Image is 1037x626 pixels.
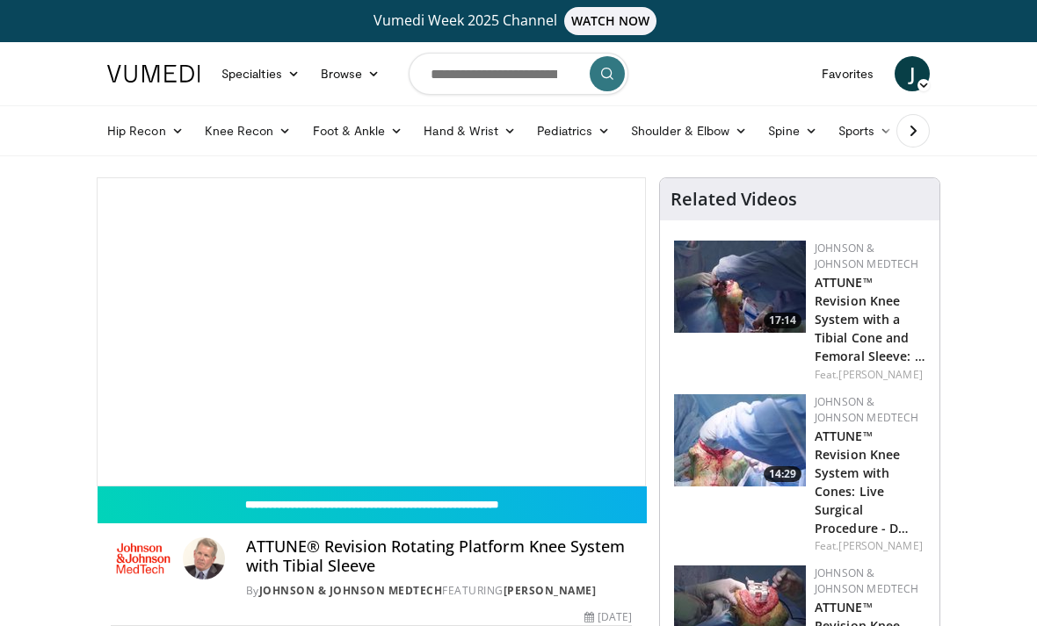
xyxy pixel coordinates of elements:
div: Feat. [815,367,925,383]
a: Favorites [811,56,884,91]
a: Browse [310,56,391,91]
div: [DATE] [584,609,632,625]
div: Feat. [815,538,925,554]
img: d367791b-5d96-41de-8d3d-dfa0fe7c9e5a.150x105_q85_crop-smart_upscale.jpg [674,241,806,333]
a: Johnson & Johnson MedTech [815,394,919,425]
img: Avatar [183,537,225,579]
video-js: Video Player [98,178,645,486]
img: Johnson & Johnson MedTech [111,537,176,579]
a: Shoulder & Elbow [620,113,758,148]
a: Knee Recon [194,113,302,148]
a: [PERSON_NAME] [838,538,922,553]
a: Pediatrics [526,113,620,148]
span: WATCH NOW [564,7,657,35]
a: ATTUNE™ Revision Knee System with Cones: Live Surgical Procedure - D… [815,428,909,537]
a: Hip Recon [97,113,194,148]
a: 14:29 [674,394,806,486]
a: Spine [758,113,827,148]
a: Vumedi Week 2025 ChannelWATCH NOW [97,7,940,35]
a: Johnson & Johnson MedTech [815,565,919,596]
h4: ATTUNE® Revision Rotating Platform Knee System with Tibial Sleeve [246,537,632,575]
input: Search topics, interventions [409,53,628,95]
a: Hand & Wrist [413,113,526,148]
div: By FEATURING [246,583,632,599]
img: 705d66c7-7729-4914-89a6-8e718c27a9fe.150x105_q85_crop-smart_upscale.jpg [674,394,806,486]
a: [PERSON_NAME] [838,367,922,382]
a: J [895,56,930,91]
a: Specialties [211,56,310,91]
img: VuMedi Logo [107,65,200,83]
a: Johnson & Johnson MedTech [259,583,443,598]
a: ATTUNE™ Revision Knee System with a Tibial Cone and Femoral Sleeve: … [815,274,925,364]
h4: Related Videos [671,189,797,210]
a: Sports [828,113,903,148]
a: [PERSON_NAME] [504,583,597,598]
a: Foot & Ankle [302,113,414,148]
a: 17:14 [674,241,806,333]
span: 14:29 [764,466,801,482]
span: 17:14 [764,313,801,328]
a: Johnson & Johnson MedTech [815,241,919,271]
